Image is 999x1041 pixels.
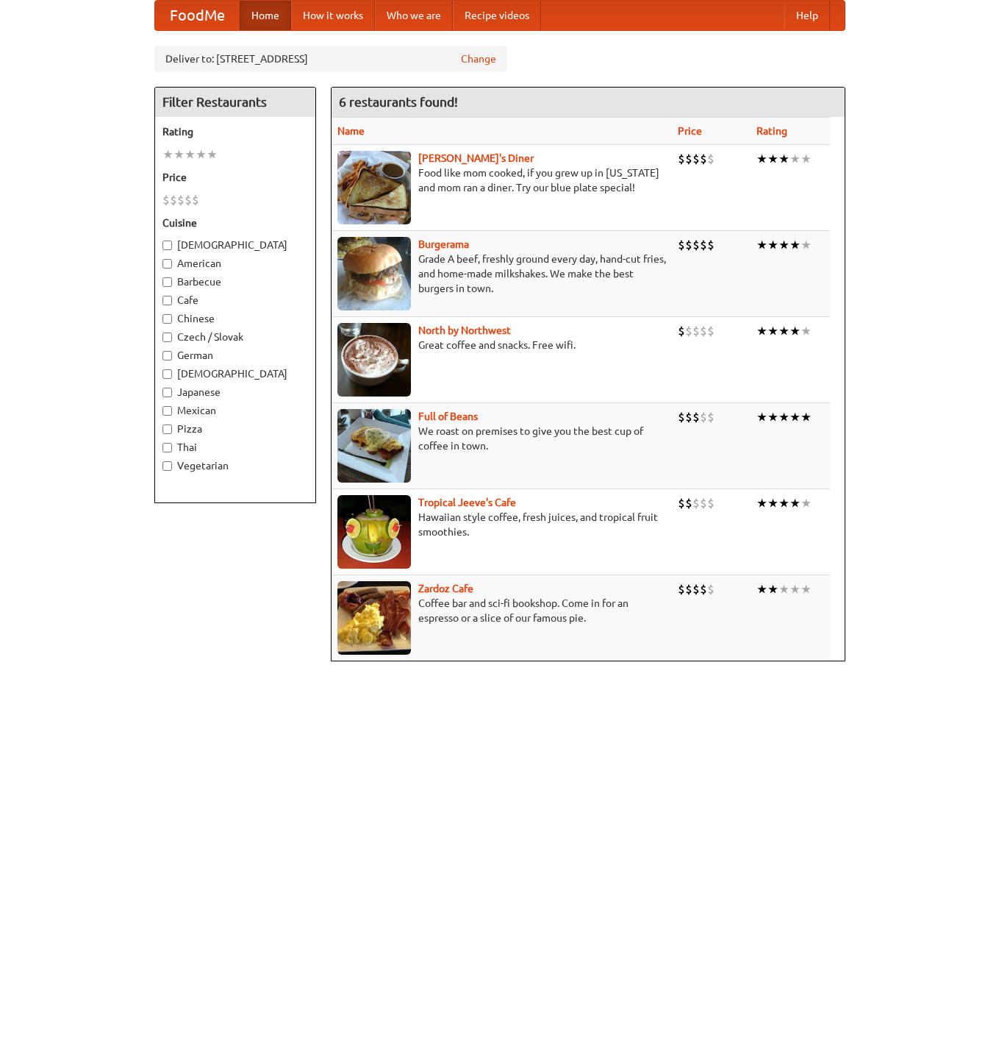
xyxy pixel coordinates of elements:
[162,422,308,436] label: Pizza
[678,323,685,339] li: $
[337,596,666,625] p: Coffee bar and sci-fi bookshop. Come in for an espresso or a slice of our famous pie.
[692,237,700,253] li: $
[789,409,801,425] li: ★
[685,409,692,425] li: $
[418,411,478,422] a: Full of Beans
[778,495,789,511] li: ★
[767,151,778,167] li: ★
[756,581,767,597] li: ★
[162,369,172,379] input: [DEMOGRAPHIC_DATA]
[192,192,199,208] li: $
[778,409,789,425] li: ★
[162,216,308,230] h5: Cuisine
[700,409,707,425] li: $
[162,274,308,289] label: Barbecue
[162,458,308,473] label: Vegetarian
[418,497,516,508] a: Tropical Jeeve's Cafe
[707,581,715,597] li: $
[170,192,177,208] li: $
[453,1,541,30] a: Recipe videos
[767,323,778,339] li: ★
[162,348,308,363] label: German
[162,333,172,342] input: Czech / Slovak
[173,146,185,163] li: ★
[337,510,666,539] p: Hawaiian style coffee, fresh juices, and tropical fruit smoothies.
[767,237,778,253] li: ★
[375,1,453,30] a: Who we are
[337,409,411,483] img: beans.jpg
[418,238,469,250] a: Burgerama
[162,440,308,455] label: Thai
[767,581,778,597] li: ★
[789,151,801,167] li: ★
[162,170,308,185] h5: Price
[678,495,685,511] li: $
[789,495,801,511] li: ★
[789,323,801,339] li: ★
[162,314,172,324] input: Chinese
[789,237,801,253] li: ★
[756,237,767,253] li: ★
[778,151,789,167] li: ★
[162,424,172,434] input: Pizza
[778,581,789,597] li: ★
[162,146,173,163] li: ★
[162,388,172,397] input: Japanese
[756,151,767,167] li: ★
[778,237,789,253] li: ★
[756,495,767,511] li: ★
[162,403,308,418] label: Mexican
[337,338,666,352] p: Great coffee and snacks. Free wifi.
[678,151,685,167] li: $
[162,277,172,287] input: Barbecue
[700,495,707,511] li: $
[461,51,496,66] a: Change
[756,409,767,425] li: ★
[784,1,830,30] a: Help
[767,409,778,425] li: ★
[418,583,473,594] b: Zardoz Cafe
[162,241,172,250] input: [DEMOGRAPHIC_DATA]
[678,125,702,137] a: Price
[678,237,685,253] li: $
[339,95,458,109] ng-pluralize: 6 restaurants found!
[685,495,692,511] li: $
[162,256,308,271] label: American
[337,151,411,224] img: sallys.jpg
[337,495,411,569] img: jeeves.jpg
[162,330,308,344] label: Czech / Slovak
[700,581,707,597] li: $
[162,443,172,452] input: Thai
[185,192,192,208] li: $
[337,166,666,195] p: Food like mom cooked, if you grew up in [US_STATE] and mom ran a diner. Try our blue plate special!
[418,324,511,336] a: North by Northwest
[337,125,365,137] a: Name
[692,323,700,339] li: $
[692,581,700,597] li: $
[707,151,715,167] li: $
[162,385,308,399] label: Japanese
[207,146,218,163] li: ★
[337,581,411,655] img: zardoz.jpg
[801,495,812,511] li: ★
[162,366,308,381] label: [DEMOGRAPHIC_DATA]
[162,461,172,471] input: Vegetarian
[162,296,172,305] input: Cafe
[700,237,707,253] li: $
[707,237,715,253] li: $
[162,311,308,326] label: Chinese
[685,151,692,167] li: $
[707,409,715,425] li: $
[700,323,707,339] li: $
[789,581,801,597] li: ★
[685,581,692,597] li: $
[801,237,812,253] li: ★
[162,192,170,208] li: $
[162,351,172,360] input: German
[155,1,240,30] a: FoodMe
[685,323,692,339] li: $
[778,323,789,339] li: ★
[801,409,812,425] li: ★
[337,323,411,397] img: north.jpg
